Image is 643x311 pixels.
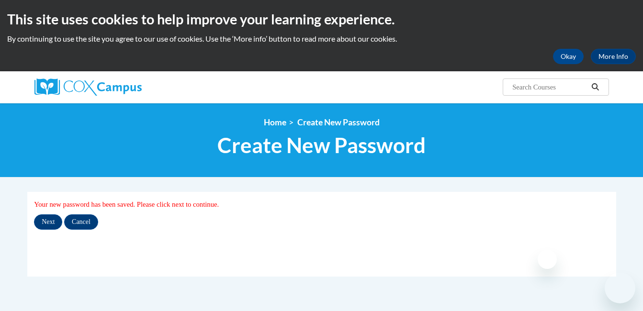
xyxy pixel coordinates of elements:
[538,250,557,269] iframe: Close message
[297,117,380,127] span: Create New Password
[64,214,98,230] input: Cancel
[34,78,142,96] img: Cox Campus
[264,117,286,127] a: Home
[553,49,584,64] button: Okay
[591,49,636,64] a: More Info
[605,273,635,303] iframe: Button to launch messaging window
[511,81,588,93] input: Search Courses
[588,81,602,93] button: Search
[34,200,219,208] span: Your new password has been saved. Please click next to continue.
[7,10,636,29] h2: This site uses cookies to help improve your learning experience.
[7,33,636,44] p: By continuing to use the site you agree to our use of cookies. Use the ‘More info’ button to read...
[34,78,216,96] a: Cox Campus
[34,214,62,230] input: Next
[217,133,426,158] span: Create New Password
